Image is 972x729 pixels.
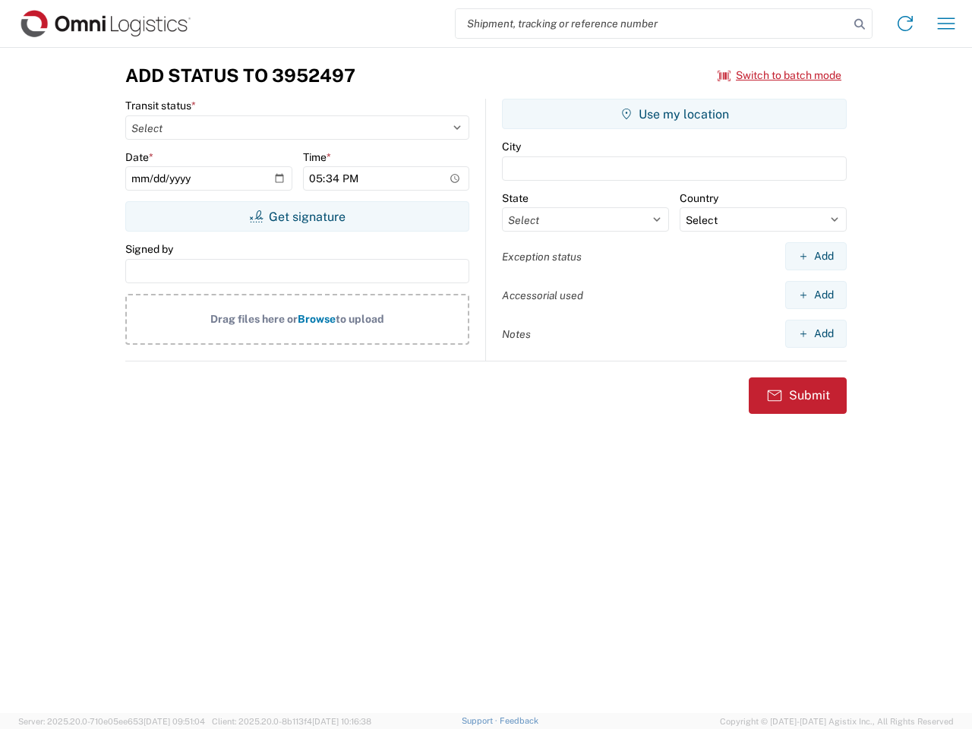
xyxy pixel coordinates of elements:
[785,281,847,309] button: Add
[502,99,847,129] button: Use my location
[212,717,371,726] span: Client: 2025.20.0-8b113f4
[749,377,847,414] button: Submit
[125,99,196,112] label: Transit status
[336,313,384,325] span: to upload
[456,9,849,38] input: Shipment, tracking or reference number
[303,150,331,164] label: Time
[785,320,847,348] button: Add
[785,242,847,270] button: Add
[144,717,205,726] span: [DATE] 09:51:04
[125,65,355,87] h3: Add Status to 3952497
[125,150,153,164] label: Date
[502,191,529,205] label: State
[312,717,371,726] span: [DATE] 10:16:38
[718,63,841,88] button: Switch to batch mode
[502,289,583,302] label: Accessorial used
[18,717,205,726] span: Server: 2025.20.0-710e05ee653
[680,191,718,205] label: Country
[502,250,582,264] label: Exception status
[720,715,954,728] span: Copyright © [DATE]-[DATE] Agistix Inc., All Rights Reserved
[500,716,538,725] a: Feedback
[125,242,173,256] label: Signed by
[210,313,298,325] span: Drag files here or
[502,327,531,341] label: Notes
[502,140,521,153] label: City
[462,716,500,725] a: Support
[298,313,336,325] span: Browse
[125,201,469,232] button: Get signature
